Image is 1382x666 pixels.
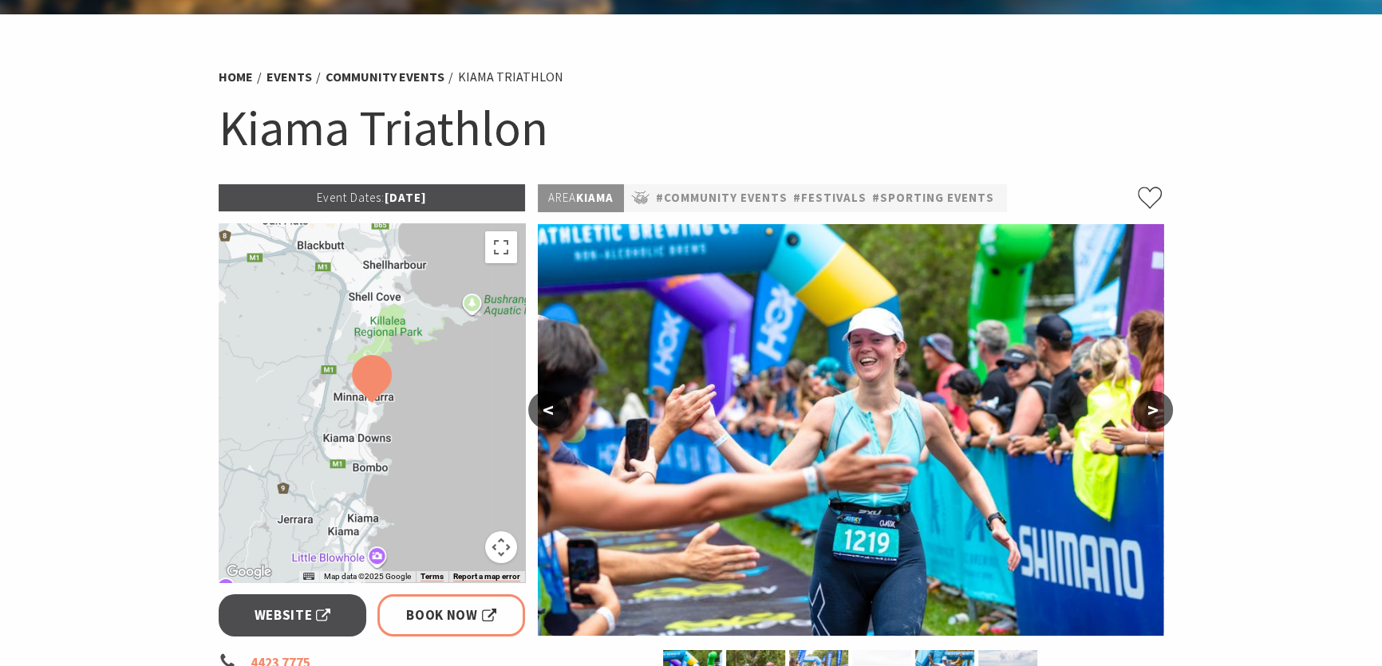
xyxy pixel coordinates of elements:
[377,594,525,636] a: Book Now
[421,572,444,581] a: Terms (opens in new tab)
[267,69,312,85] a: Events
[538,224,1164,636] img: kiamatriathlon
[219,69,253,85] a: Home
[793,188,867,208] a: #Festivals
[255,605,331,626] span: Website
[453,572,520,581] a: Report a map error
[1133,391,1173,429] button: >
[223,562,275,582] a: Open this area in Google Maps (opens a new window)
[219,594,366,636] a: Website
[458,67,563,88] li: Kiama Triathlon
[406,605,496,626] span: Book Now
[326,69,444,85] a: Community Events
[656,188,788,208] a: #Community Events
[485,531,517,563] button: Map camera controls
[872,188,994,208] a: #Sporting Events
[219,184,525,211] p: [DATE]
[538,184,624,212] p: Kiama
[317,190,385,205] span: Event Dates:
[548,190,576,205] span: Area
[303,571,314,582] button: Keyboard shortcuts
[219,96,1163,160] h1: Kiama Triathlon
[485,231,517,263] button: Toggle fullscreen view
[528,391,568,429] button: <
[324,572,411,581] span: Map data ©2025 Google
[223,562,275,582] img: Google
